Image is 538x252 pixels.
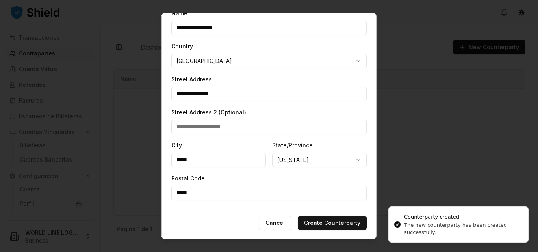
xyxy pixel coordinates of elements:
label: State/Province [272,142,313,148]
label: Street Address 2 (Optional) [171,109,246,115]
label: Street Address [171,75,212,82]
label: Country [171,42,193,49]
label: Postal Code [171,175,205,181]
button: Cancel [259,215,291,230]
button: Create Counterparty [298,215,367,230]
label: City [171,142,182,148]
label: Name [171,9,187,16]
